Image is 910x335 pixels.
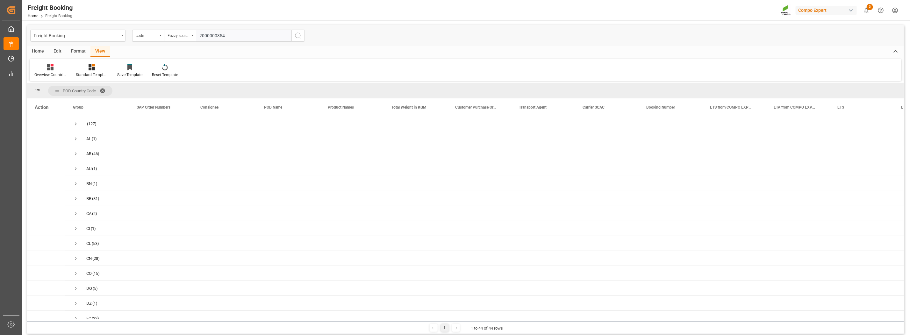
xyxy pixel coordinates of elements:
span: POD Country Code [63,89,96,93]
button: search button [291,30,305,42]
div: AL [86,132,91,146]
div: AU [86,161,91,176]
span: ETA from COMPO EXPERT [774,105,816,110]
div: Compo Expert [796,6,857,15]
span: Carrier SCAC [583,105,605,110]
div: DZ [86,296,92,311]
div: Press SPACE to select this row. [27,116,65,131]
div: Press SPACE to select this row. [27,146,65,161]
input: Type to search [196,30,291,42]
div: Edit [49,46,66,57]
button: open menu [30,30,126,42]
span: Booking Number [646,105,675,110]
div: Press SPACE to select this row. [27,176,65,191]
div: CO [86,266,92,281]
img: Screenshot%202023-09-29%20at%2010.02.21.png_1712312052.png [781,5,791,16]
div: Freight Booking [28,3,73,12]
div: DO [86,281,92,296]
span: Group [73,105,83,110]
span: Consignee [200,105,219,110]
div: Home [27,46,49,57]
a: Home [28,14,38,18]
div: Press SPACE to select this row. [27,266,65,281]
div: Press SPACE to select this row. [27,191,65,206]
span: (46) [92,146,99,161]
div: Press SPACE to select this row. [27,206,65,221]
div: 1 [441,324,449,332]
button: open menu [132,30,164,42]
div: View [90,46,110,57]
div: BR [86,191,91,206]
span: (23) [92,311,99,326]
span: (1) [92,296,97,311]
button: Compo Expert [796,4,859,16]
div: CN [86,251,92,266]
span: (1) [92,161,97,176]
div: CL [86,236,91,251]
div: Press SPACE to select this row. [27,221,65,236]
span: POD Name [264,105,282,110]
div: EC [86,311,91,326]
div: Press SPACE to select this row. [27,131,65,146]
button: open menu [164,30,196,42]
span: (53) [92,236,99,251]
span: (5) [93,281,98,296]
div: Save Template [117,72,142,78]
button: show 3 new notifications [859,3,874,18]
div: Fuzzy search [168,31,189,39]
span: SAP Order Numbers [137,105,170,110]
div: Press SPACE to select this row. [27,296,65,311]
div: CI [86,221,90,236]
span: (1) [92,132,97,146]
div: Press SPACE to select this row. [27,251,65,266]
div: Press SPACE to select this row. [27,281,65,296]
div: AR [86,146,91,161]
span: ETS from COMPO EXPERT [710,105,753,110]
div: code [136,31,157,39]
span: Customer Purchase Order Numbers [455,105,498,110]
div: Press SPACE to select this row. [27,236,65,251]
span: (127) [87,117,97,131]
span: 3 [867,4,873,10]
span: Transport Agent [519,105,547,110]
span: (1) [91,221,96,236]
div: BN [86,176,92,191]
div: Freight Booking [34,31,119,39]
div: Reset Template [152,72,178,78]
span: (1) [92,176,97,191]
span: (28) [92,251,100,266]
div: Standard Templates [76,72,108,78]
span: Total Weight in KGM [391,105,426,110]
div: CA [86,206,91,221]
div: Overview Countries [34,72,66,78]
span: ETS [837,105,844,110]
div: Format [66,46,90,57]
span: (15) [92,266,100,281]
div: 1 to 44 of 44 rows [471,325,503,331]
span: (2) [92,206,97,221]
div: Press SPACE to select this row. [27,161,65,176]
span: ETA [901,105,908,110]
div: Action [35,104,48,110]
button: Help Center [874,3,888,18]
div: Press SPACE to select this row. [27,311,65,326]
span: (81) [92,191,99,206]
span: Product Names [328,105,354,110]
